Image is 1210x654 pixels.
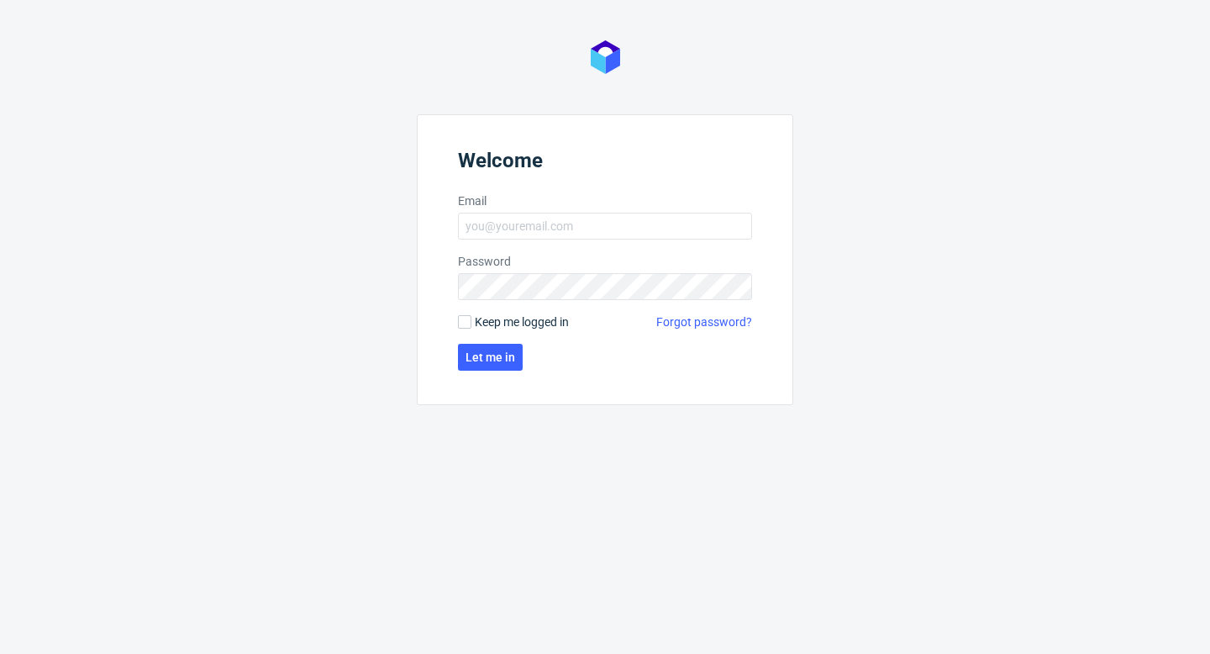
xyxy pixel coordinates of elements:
[458,213,752,240] input: you@youremail.com
[475,314,569,330] span: Keep me logged in
[458,344,523,371] button: Let me in
[458,193,752,209] label: Email
[458,149,752,179] header: Welcome
[466,351,515,363] span: Let me in
[656,314,752,330] a: Forgot password?
[458,253,752,270] label: Password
